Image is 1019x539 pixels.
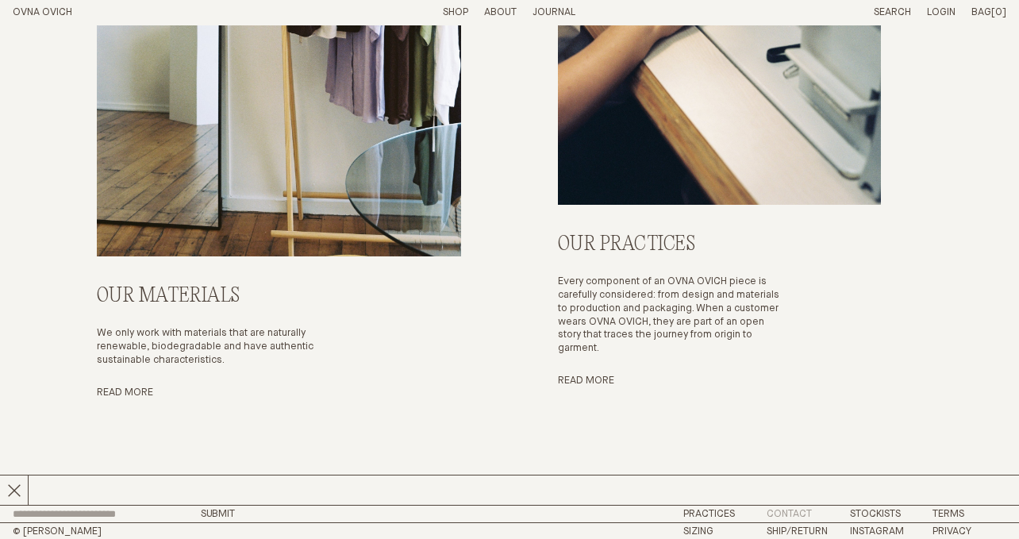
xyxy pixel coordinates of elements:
a: Journal [533,7,575,17]
button: Submit [201,509,235,519]
span: Bag [971,7,991,17]
a: Read More [558,375,614,386]
a: Stockists [850,509,901,519]
h2: © [PERSON_NAME] [13,526,252,537]
a: Home [13,7,72,17]
a: Search [874,7,911,17]
a: Instagram [850,526,904,537]
a: Read More [97,387,153,398]
a: Ship/Return [767,526,828,537]
a: Contact [767,509,812,519]
h2: Our Materials [97,285,352,308]
h2: Our practices [558,233,784,256]
a: Sizing [683,526,713,537]
a: Shop [443,7,468,17]
a: Practices [683,509,735,519]
a: Privacy [932,526,971,537]
a: Login [927,7,956,17]
a: Terms [932,509,964,519]
summary: About [484,6,517,20]
p: We only work with materials that are naturally renewable, biodegradable and have authentic sustai... [97,327,352,368]
span: [0] [991,7,1006,17]
p: Every component of an OVNA OVICH piece is carefully considered: from design and materials to prod... [558,275,784,356]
